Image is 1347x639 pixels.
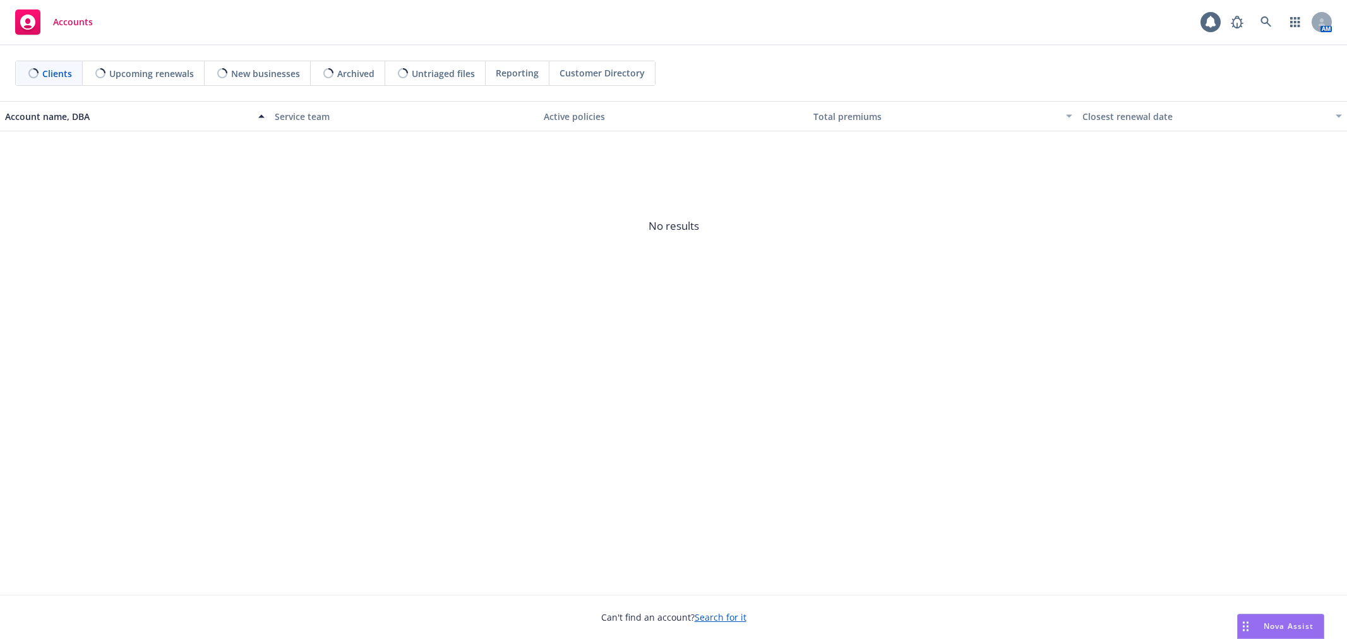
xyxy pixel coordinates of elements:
span: Accounts [53,17,93,27]
button: Nova Assist [1237,614,1324,639]
span: Untriaged files [412,67,475,80]
span: Upcoming renewals [109,67,194,80]
span: Customer Directory [560,66,645,80]
a: Search [1254,9,1279,35]
button: Closest renewal date [1077,101,1347,131]
div: Active policies [544,110,803,123]
a: Switch app [1283,9,1308,35]
span: Clients [42,67,72,80]
div: Service team [275,110,534,123]
span: Archived [337,67,374,80]
div: Total premiums [813,110,1059,123]
a: Report a Bug [1224,9,1250,35]
a: Search for it [695,611,746,623]
span: New businesses [231,67,300,80]
span: Reporting [496,66,539,80]
div: Drag to move [1238,614,1254,638]
button: Active policies [539,101,808,131]
span: Can't find an account? [601,611,746,624]
a: Accounts [10,4,98,40]
div: Closest renewal date [1082,110,1328,123]
button: Service team [270,101,539,131]
div: Account name, DBA [5,110,251,123]
span: Nova Assist [1264,621,1314,631]
button: Total premiums [808,101,1078,131]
